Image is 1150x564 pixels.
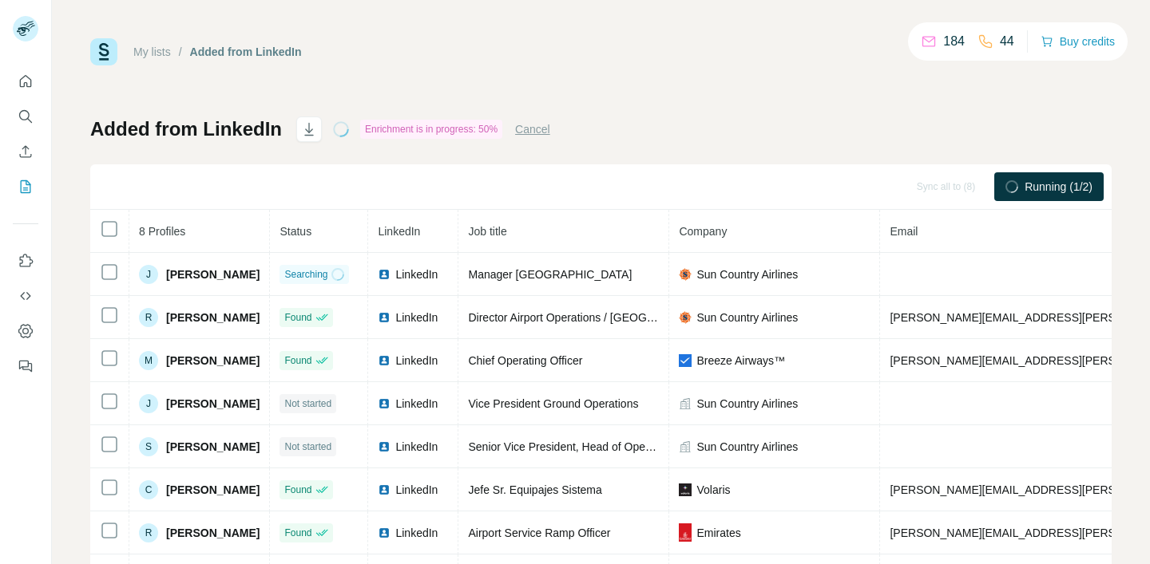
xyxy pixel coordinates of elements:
[139,225,185,238] span: 8 Profiles
[395,439,438,455] span: LinkedIn
[378,268,391,281] img: LinkedIn logo
[1041,30,1115,53] button: Buy credits
[696,266,798,282] span: Sun Country Airlines
[378,527,391,539] img: LinkedIn logo
[679,311,692,324] img: company-logo
[468,354,582,367] span: Chief Operating Officer
[190,44,302,60] div: Added from LinkedIn
[378,440,391,453] img: LinkedIn logo
[166,396,260,412] span: [PERSON_NAME]
[378,483,391,496] img: LinkedIn logo
[1000,32,1014,51] p: 44
[468,440,679,453] span: Senior Vice President, Head of Operations
[679,523,692,541] img: company-logo
[395,266,438,282] span: LinkedIn
[468,311,726,324] span: Director Airport Operations / [GEOGRAPHIC_DATA]
[284,526,311,540] span: Found
[166,310,260,325] span: [PERSON_NAME]
[13,67,38,96] button: Quick start
[13,102,38,131] button: Search
[90,38,117,65] img: Surfe Logo
[468,483,601,496] span: Jefe Sr. Equipajes Sistema
[378,225,420,238] span: LinkedIn
[360,120,502,139] div: Enrichment is in progress: 50%
[943,32,965,51] p: 184
[468,397,638,410] span: Vice President Ground Operations
[1025,179,1092,195] span: Running (1/2)
[395,310,438,325] span: LinkedIn
[139,351,158,370] div: M
[696,439,798,455] span: Sun Country Airlines
[378,354,391,367] img: LinkedIn logo
[179,44,182,60] li: /
[468,225,506,238] span: Job title
[890,225,918,238] span: Email
[395,525,438,541] span: LinkedIn
[139,308,158,327] div: R
[166,482,260,498] span: [PERSON_NAME]
[166,266,260,282] span: [PERSON_NAME]
[13,172,38,201] button: My lists
[284,310,311,325] span: Found
[395,396,438,412] span: LinkedIn
[679,225,727,238] span: Company
[139,523,158,542] div: R
[696,482,730,498] span: Volaris
[284,396,331,411] span: Not started
[378,397,391,410] img: LinkedIn logo
[284,440,331,454] span: Not started
[13,317,38,345] button: Dashboard
[696,353,784,369] span: Breeze Airways™
[13,352,38,381] button: Feedback
[139,394,158,413] div: J
[515,121,550,137] button: Cancel
[13,137,38,166] button: Enrich CSV
[280,225,311,238] span: Status
[13,247,38,275] button: Use Surfe on LinkedIn
[395,482,438,498] span: LinkedIn
[139,480,158,499] div: C
[133,45,171,58] a: My lists
[696,310,798,325] span: Sun Country Airlines
[90,116,282,142] h1: Added from LinkedIn
[166,525,260,541] span: [PERSON_NAME]
[139,265,158,284] div: J
[378,311,391,324] img: LinkedIn logo
[696,525,740,541] span: Emirates
[139,437,158,456] div: S
[679,354,692,367] img: company-logo
[284,353,311,368] span: Found
[284,483,311,497] span: Found
[166,439,260,455] span: [PERSON_NAME]
[284,267,327,282] span: Searching
[395,353,438,369] span: LinkedIn
[679,268,692,281] img: company-logo
[468,527,610,539] span: Airport Service Ramp Officer
[166,353,260,369] span: [PERSON_NAME]
[679,483,692,496] img: company-logo
[13,282,38,310] button: Use Surfe API
[696,396,798,412] span: Sun Country Airlines
[468,268,632,281] span: Manager [GEOGRAPHIC_DATA]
